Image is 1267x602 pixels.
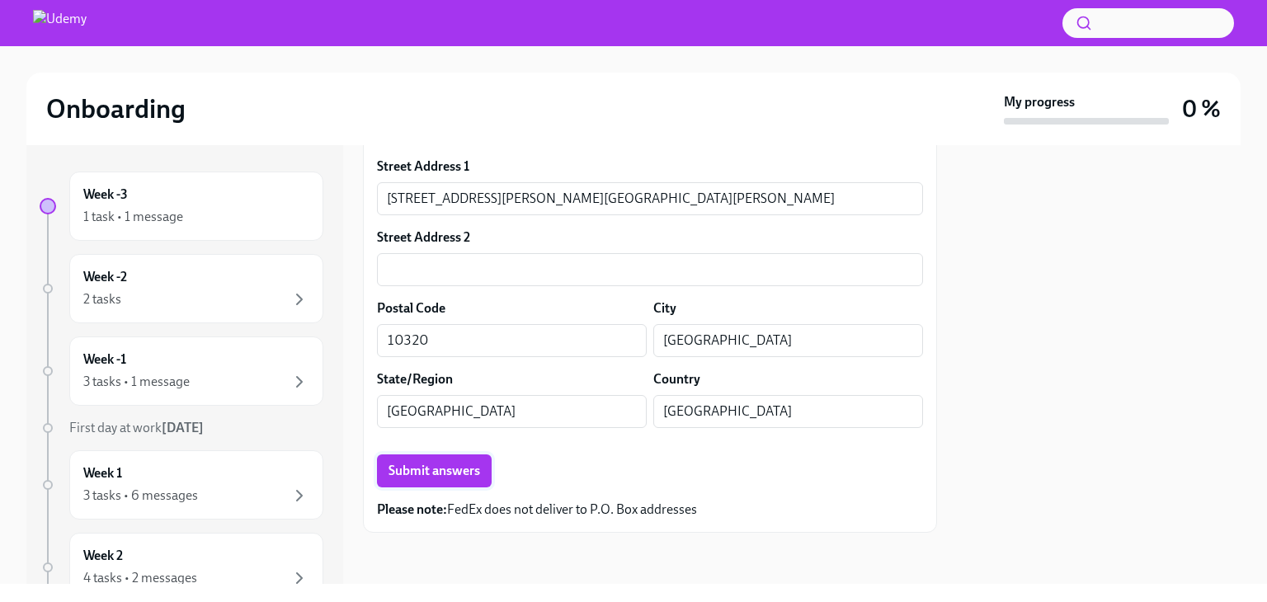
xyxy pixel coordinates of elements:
h6: Week -1 [83,350,126,369]
div: 4 tasks • 2 messages [83,569,197,587]
label: Street Address 2 [377,228,470,247]
strong: [DATE] [162,420,204,435]
strong: My progress [1004,93,1075,111]
label: State/Region [377,370,453,388]
div: 1 task • 1 message [83,208,183,226]
a: Week -31 task • 1 message [40,172,323,241]
h3: 0 % [1182,94,1221,124]
label: City [653,299,676,317]
strong: Please note: [377,501,447,517]
a: First day at work[DATE] [40,419,323,437]
div: 3 tasks • 6 messages [83,487,198,505]
span: Submit answers [389,463,480,479]
a: Week 13 tasks • 6 messages [40,450,323,520]
a: Week -22 tasks [40,254,323,323]
label: Postal Code [377,299,445,317]
h2: Onboarding [46,92,186,125]
h6: Week -2 [83,268,127,286]
button: Submit answers [377,454,492,487]
div: 2 tasks [83,290,121,308]
img: Udemy [33,10,87,36]
h6: Week -3 [83,186,128,204]
label: Country [653,370,700,388]
div: 3 tasks • 1 message [83,373,190,391]
a: Week 24 tasks • 2 messages [40,533,323,602]
span: First day at work [69,420,204,435]
h6: Week 2 [83,547,123,565]
label: Street Address 1 [377,158,469,176]
h6: Week 1 [83,464,122,482]
a: Week -13 tasks • 1 message [40,336,323,406]
p: FedEx does not deliver to P.O. Box addresses [377,501,923,519]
